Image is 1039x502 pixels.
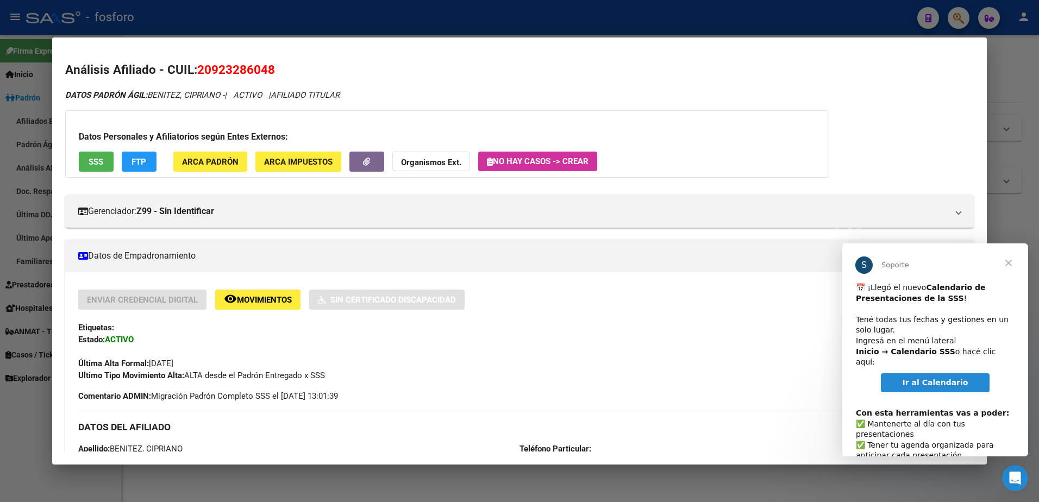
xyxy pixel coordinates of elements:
[487,156,589,166] span: No hay casos -> Crear
[330,295,456,305] span: Sin Certificado Discapacidad
[78,391,151,401] strong: Comentario ADMIN:
[392,152,470,172] button: Organismos Ext.
[215,290,301,310] button: Movimientos
[78,421,961,433] h3: DATOS DEL AFILIADO
[197,62,275,77] span: 20923286048
[132,157,146,167] span: FTP
[78,205,948,218] mat-panel-title: Gerenciador:
[122,152,157,172] button: FTP
[401,158,461,167] strong: Organismos Ext.
[105,335,134,344] strong: ACTIVO
[87,295,198,305] span: Enviar Credencial Digital
[14,165,167,174] b: Con esta herramientas vas a poder:
[78,359,173,368] span: [DATE]
[65,61,974,79] h2: Análisis Afiliado - CUIL:
[78,444,110,454] strong: Apellido:
[14,154,172,292] div: ​✅ Mantenerte al día con tus presentaciones ✅ Tener tu agenda organizada para anticipar cada pres...
[65,195,974,228] mat-expansion-panel-header: Gerenciador:Z99 - Sin Identificar
[65,90,224,100] span: BENITEZ, CIPRIANO -
[78,249,948,262] mat-panel-title: Datos de Empadronamiento
[182,157,239,167] span: ARCA Padrón
[89,157,103,167] span: SSS
[264,157,333,167] span: ARCA Impuestos
[79,152,114,172] button: SSS
[255,152,341,172] button: ARCA Impuestos
[65,240,974,272] mat-expansion-panel-header: Datos de Empadronamiento
[842,243,1028,456] iframe: Intercom live chat mensaje
[65,90,340,100] i: | ACTIVO |
[65,90,147,100] strong: DATOS PADRÓN ÁGIL:
[519,444,591,454] strong: Teléfono Particular:
[79,130,815,143] h3: Datos Personales y Afiliatorios según Entes Externos:
[78,444,183,454] span: BENITEZ, CIPRIANO
[78,390,338,402] span: Migración Padrón Completo SSS el [DATE] 13:01:39
[173,152,247,172] button: ARCA Padrón
[78,359,149,368] strong: Última Alta Formal:
[78,335,105,344] strong: Estado:
[271,90,340,100] span: AFILIADO TITULAR
[136,205,214,218] strong: Z99 - Sin Identificar
[478,152,597,171] button: No hay casos -> Crear
[78,290,206,310] button: Enviar Credencial Digital
[78,371,184,380] strong: Ultimo Tipo Movimiento Alta:
[237,295,292,305] span: Movimientos
[78,371,325,380] span: ALTA desde el Padrón Entregado x SSS
[78,323,114,332] strong: Etiquetas:
[224,292,237,305] mat-icon: remove_red_eye
[1002,465,1028,491] iframe: Intercom live chat
[309,290,465,310] button: Sin Certificado Discapacidad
